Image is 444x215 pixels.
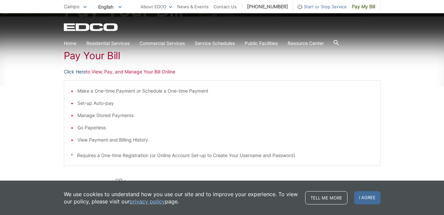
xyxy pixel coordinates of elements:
[77,100,374,107] li: Set-up Auto-pay
[64,23,119,31] a: EDCD logo. Return to the homepage.
[214,3,237,10] a: Contact Us
[111,176,380,185] p: - OR -
[64,68,86,75] a: Click Here
[64,68,381,75] p: to View, Pay, and Manage Your Bill Online
[64,50,381,62] h1: Pay Your Bill
[93,1,127,12] span: English
[86,40,130,47] a: Residential Services
[64,191,299,205] p: We use cookies to understand how you use our site and to improve your experience. To view our pol...
[130,198,165,205] a: privacy policy
[352,3,375,10] span: Pay My Bill
[354,191,381,204] span: I agree
[77,87,374,95] li: Make a One-time Payment or Schedule a One-time Payment
[195,40,235,47] a: Service Schedules
[177,3,209,10] a: News & Events
[305,191,347,204] a: Tell me more
[64,4,79,9] span: Campo
[141,3,172,10] a: About EDCO
[140,40,185,47] a: Commercial Services
[288,40,324,47] a: Resource Center
[71,152,374,159] p: * Requires a One-time Registration (or Online Account Set-up to Create Your Username and Password)
[77,112,374,119] li: Manage Stored Payments
[77,136,374,144] li: View Payment and Billing History
[77,124,374,131] li: Go Paperless
[64,40,76,47] a: Home
[245,40,278,47] a: Public Facilities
